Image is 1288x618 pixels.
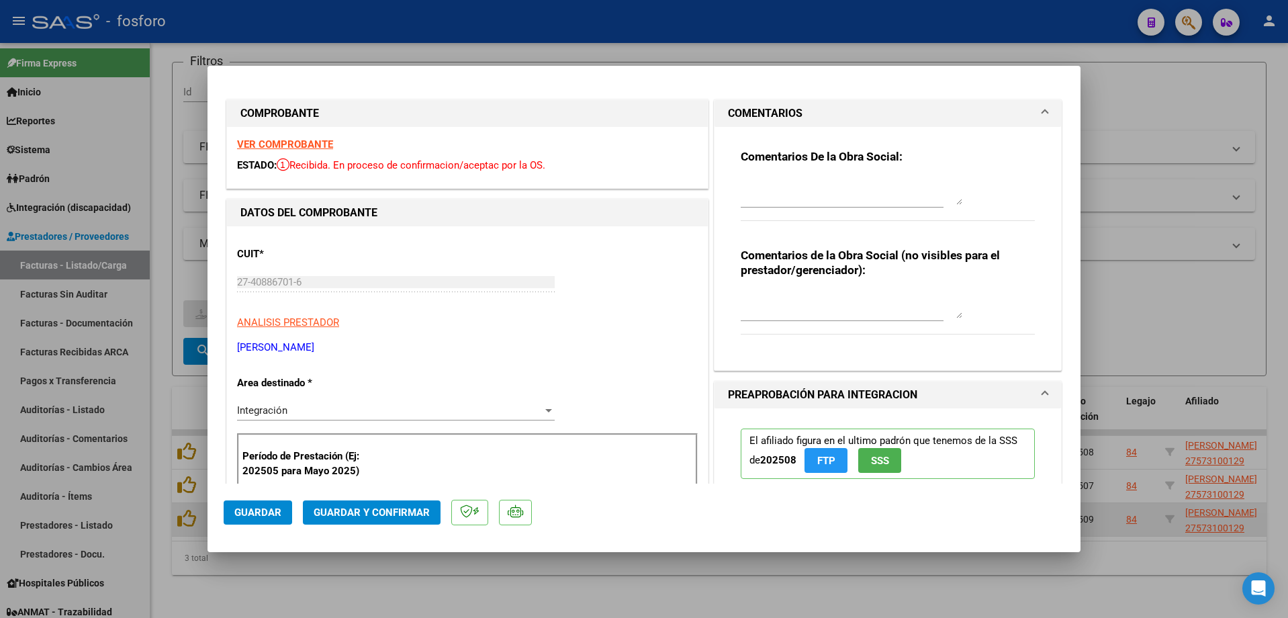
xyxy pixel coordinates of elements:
button: Guardar [224,500,292,525]
strong: Comentarios de la Obra Social (no visibles para el prestador/gerenciador): [741,249,1000,277]
span: ANALISIS PRESTADOR [237,316,339,328]
p: Area destinado * [237,376,375,391]
span: Integración [237,404,287,416]
p: [PERSON_NAME] [237,340,698,355]
strong: 202508 [760,454,796,466]
strong: COMPROBANTE [240,107,319,120]
strong: DATOS DEL COMPROBANTE [240,206,377,219]
span: ESTADO: [237,159,277,171]
button: Guardar y Confirmar [303,500,441,525]
span: Recibida. En proceso de confirmacion/aceptac por la OS. [277,159,545,171]
p: Período de Prestación (Ej: 202505 para Mayo 2025) [242,449,377,479]
p: CUIT [237,247,375,262]
h1: COMENTARIOS [728,105,802,122]
span: FTP [817,455,835,467]
span: SSS [871,455,889,467]
div: COMENTARIOS [715,127,1061,370]
mat-expansion-panel-header: COMENTARIOS [715,100,1061,127]
span: Guardar [234,506,281,519]
strong: Comentarios De la Obra Social: [741,150,903,163]
mat-expansion-panel-header: PREAPROBACIÓN PARA INTEGRACION [715,382,1061,408]
button: FTP [804,448,847,473]
a: VER COMPROBANTE [237,138,333,150]
button: SSS [858,448,901,473]
div: Open Intercom Messenger [1242,572,1275,605]
span: Guardar y Confirmar [314,506,430,519]
p: El afiliado figura en el ultimo padrón que tenemos de la SSS de [741,429,1035,479]
h1: PREAPROBACIÓN PARA INTEGRACION [728,387,917,403]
